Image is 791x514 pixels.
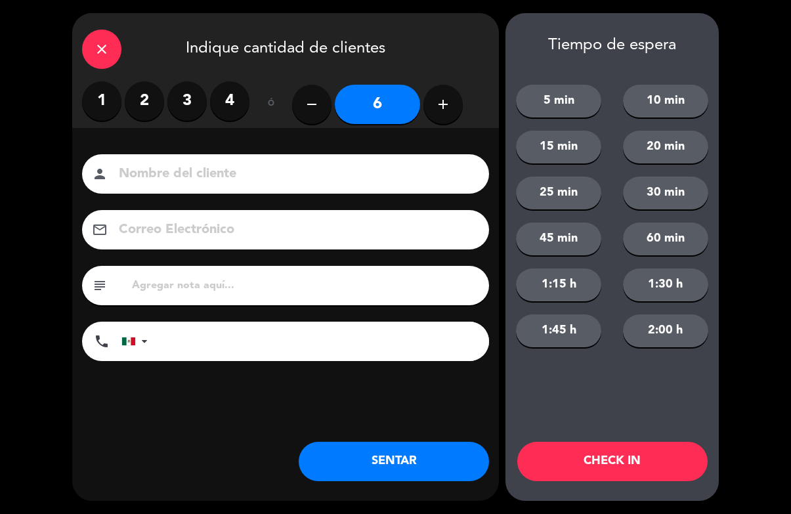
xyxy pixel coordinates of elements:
i: close [94,41,110,57]
div: Indique cantidad de clientes [72,13,499,81]
button: add [423,85,463,124]
button: 1:30 h [623,268,708,301]
i: phone [94,333,110,349]
button: 45 min [516,223,601,255]
button: 20 min [623,131,708,163]
div: Mexico (México): +52 [122,322,152,360]
i: remove [304,96,320,112]
button: remove [292,85,331,124]
label: 2 [125,81,164,121]
button: 5 min [516,85,601,118]
button: 2:00 h [623,314,708,347]
label: 4 [210,81,249,121]
div: Tiempo de espera [505,36,719,55]
input: Nombre del cliente [118,163,472,186]
button: 15 min [516,131,601,163]
button: SENTAR [299,442,489,481]
i: person [92,166,108,182]
i: subject [92,278,108,293]
button: 1:45 h [516,314,601,347]
i: email [92,222,108,238]
label: 3 [167,81,207,121]
button: 10 min [623,85,708,118]
input: Correo Electrónico [118,219,472,242]
button: 30 min [623,177,708,209]
button: 1:15 h [516,268,601,301]
button: 60 min [623,223,708,255]
label: 1 [82,81,121,121]
i: add [435,96,451,112]
input: Agregar nota aquí... [131,276,479,295]
button: CHECK IN [517,442,708,481]
button: 25 min [516,177,601,209]
div: ó [249,81,292,127]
